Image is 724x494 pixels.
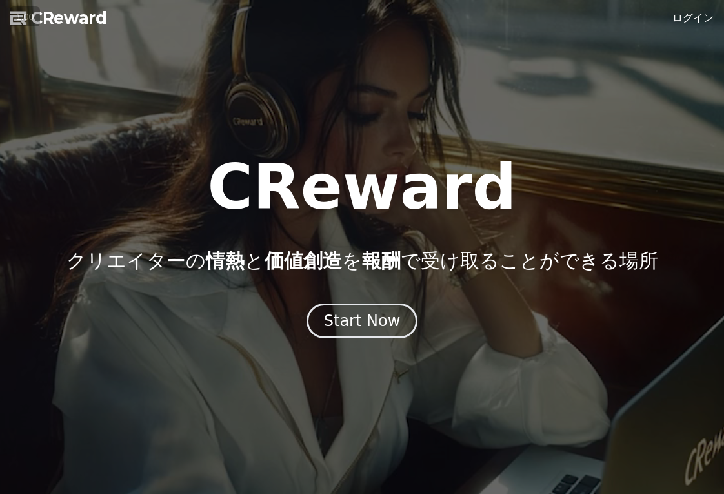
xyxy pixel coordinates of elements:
p: クリエイターの と を で受け取ることができる場所 [66,249,658,273]
span: 価値創造 [265,249,342,272]
span: CReward [31,8,107,28]
a: CReward [10,8,107,28]
span: 情熱 [206,249,245,272]
button: Start Now [307,304,418,338]
a: ログイン [672,10,714,26]
div: Start Now [324,311,401,331]
span: 報酬 [362,249,401,272]
h1: CReward [207,156,516,218]
a: Start Now [307,316,418,329]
